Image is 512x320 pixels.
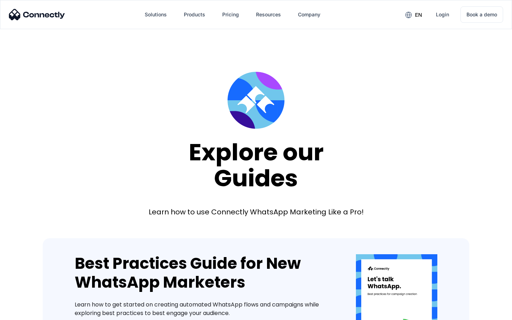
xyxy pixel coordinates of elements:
[145,10,167,20] div: Solutions
[189,139,324,191] div: Explore our Guides
[9,9,65,20] img: Connectly Logo
[149,207,364,217] div: Learn how to use Connectly WhatsApp Marketing Like a Pro!
[460,6,503,23] a: Book a demo
[14,308,43,318] ul: Language list
[217,6,245,23] a: Pricing
[184,10,205,20] div: Products
[75,300,335,318] div: Learn how to get started on creating automated WhatsApp flows and campaigns while exploring best ...
[256,10,281,20] div: Resources
[430,6,455,23] a: Login
[436,10,449,20] div: Login
[7,308,43,318] aside: Language selected: English
[298,10,320,20] div: Company
[415,10,422,20] div: en
[222,10,239,20] div: Pricing
[75,254,335,292] div: Best Practices Guide for New WhatsApp Marketers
